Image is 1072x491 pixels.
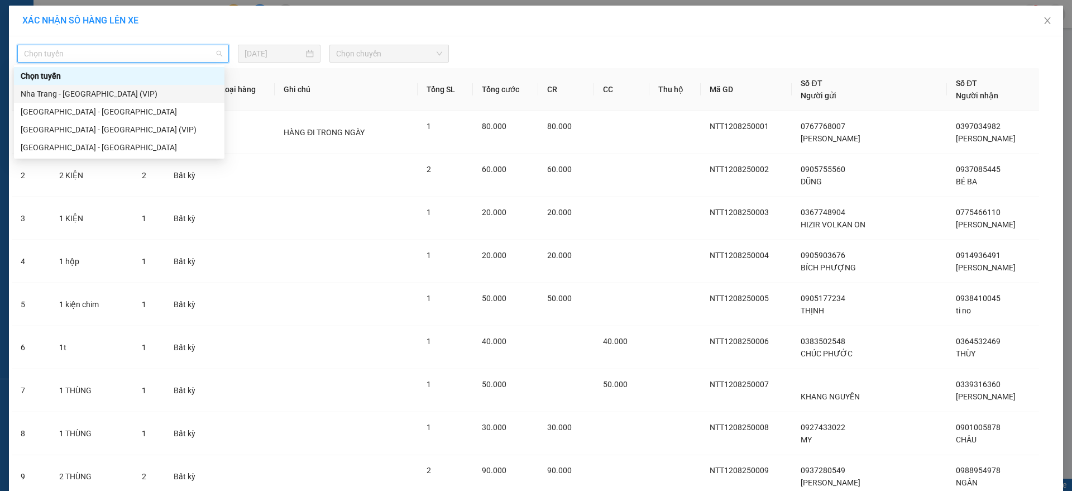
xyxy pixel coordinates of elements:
[12,111,50,154] td: 1
[14,14,70,70] img: logo.jpg
[1043,16,1052,25] span: close
[418,68,472,111] th: Tổng SL
[801,122,845,131] span: 0767768007
[482,294,506,303] span: 50.000
[956,122,1001,131] span: 0397034982
[21,106,218,118] div: [GEOGRAPHIC_DATA] - [GEOGRAPHIC_DATA]
[50,412,133,455] td: 1 THÙNG
[94,42,154,51] b: [DOMAIN_NAME]
[956,349,975,358] span: THÙY
[275,68,418,111] th: Ghi chú
[956,435,977,444] span: CHÂU
[956,466,1001,475] span: 0988954978
[165,326,212,369] td: Bất kỳ
[801,134,860,143] span: [PERSON_NAME]
[594,68,650,111] th: CC
[482,423,506,432] span: 30.000
[142,171,146,180] span: 2
[284,128,365,137] span: HÀNG ĐI TRONG NGÀY
[165,369,212,412] td: Bất kỳ
[538,68,594,111] th: CR
[547,165,572,174] span: 60.000
[956,251,1001,260] span: 0914936491
[956,208,1001,217] span: 0775466110
[142,257,146,266] span: 1
[710,122,769,131] span: NTT1208250001
[547,251,572,260] span: 20.000
[801,478,860,487] span: [PERSON_NAME]
[94,53,154,67] li: (c) 2017
[336,45,442,62] span: Chọn chuyến
[482,208,506,217] span: 20.000
[801,466,845,475] span: 0937280549
[482,122,506,131] span: 80.000
[165,283,212,326] td: Bất kỳ
[165,412,212,455] td: Bất kỳ
[710,208,769,217] span: NTT1208250003
[801,165,845,174] span: 0905755560
[547,423,572,432] span: 30.000
[956,134,1016,143] span: [PERSON_NAME]
[956,220,1016,229] span: [PERSON_NAME]
[427,165,431,174] span: 2
[801,392,860,401] span: KHANG NGUYỄN
[801,251,845,260] span: 0905903676
[473,68,538,111] th: Tổng cước
[801,208,845,217] span: 0367748904
[649,68,700,111] th: Thu hộ
[50,326,133,369] td: 1t
[956,294,1001,303] span: 0938410045
[956,177,977,186] span: BÉ BA
[603,380,628,389] span: 50.000
[801,177,822,186] span: DŨNG
[801,91,836,100] span: Người gửi
[21,141,218,154] div: [GEOGRAPHIC_DATA] - [GEOGRAPHIC_DATA]
[14,121,224,139] div: Sài Gòn - Nha Trang (VIP)
[710,466,769,475] span: NTT1208250009
[801,349,853,358] span: CHÚC PHƯỚC
[142,214,146,223] span: 1
[121,14,148,41] img: logo.jpg
[710,294,769,303] span: NTT1208250005
[547,294,572,303] span: 50.000
[50,283,133,326] td: 1 kiện chim
[1032,6,1063,37] button: Close
[710,423,769,432] span: NTT1208250008
[956,337,1001,346] span: 0364532469
[956,306,971,315] span: ti no
[801,306,824,315] span: THỊNH
[12,240,50,283] td: 4
[427,122,431,131] span: 1
[12,68,50,111] th: STT
[245,47,304,60] input: 12/08/2025
[801,263,856,272] span: BÍCH PHƯỢNG
[14,67,224,85] div: Chọn tuyến
[427,466,431,475] span: 2
[482,466,506,475] span: 90.000
[482,380,506,389] span: 50.000
[21,70,218,82] div: Chọn tuyến
[12,412,50,455] td: 8
[24,45,222,62] span: Chọn tuyến
[14,103,224,121] div: Nha Trang - Sài Gòn
[427,294,431,303] span: 1
[142,472,146,481] span: 2
[427,208,431,217] span: 1
[482,165,506,174] span: 60.000
[427,423,431,432] span: 1
[427,380,431,389] span: 1
[603,337,628,346] span: 40.000
[710,337,769,346] span: NTT1208250006
[142,300,146,309] span: 1
[956,392,1016,401] span: [PERSON_NAME]
[956,263,1016,272] span: [PERSON_NAME]
[142,386,146,395] span: 1
[142,343,146,352] span: 1
[801,294,845,303] span: 0905177234
[50,154,133,197] td: 2 KIỆN
[72,16,107,88] b: BIÊN NHẬN GỬI HÀNG
[14,85,224,103] div: Nha Trang - Sài Gòn (VIP)
[801,423,845,432] span: 0927433022
[956,478,978,487] span: NGÂN
[956,380,1001,389] span: 0339316360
